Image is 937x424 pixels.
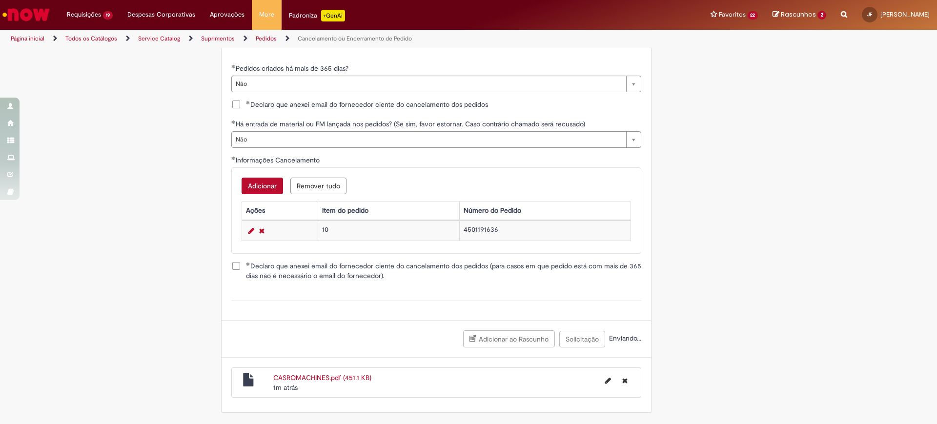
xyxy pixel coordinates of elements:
td: 4501191636 [460,221,631,241]
span: Obrigatório Preenchido [246,101,250,104]
th: Item do pedido [318,202,460,220]
a: Página inicial [11,35,44,42]
td: 10 [318,221,460,241]
a: Cancelamento ou Encerramento de Pedido [298,35,412,42]
div: Padroniza [289,10,345,21]
a: Pedidos [256,35,277,42]
th: Ações [242,202,318,220]
button: Adicionar uma linha para Informações Cancelamento [242,178,283,194]
a: Service Catalog [138,35,180,42]
span: JF [867,11,872,18]
span: Informações Cancelamento [236,156,322,164]
a: Suprimentos [201,35,235,42]
span: [PERSON_NAME] [880,10,930,19]
span: Favoritos [719,10,746,20]
span: 22 [748,11,758,20]
span: Requisições [67,10,101,20]
span: 1m atrás [273,383,298,392]
ul: Trilhas de página [7,30,617,48]
span: Declaro que anexei email do fornecedor ciente do cancelamento dos pedidos (para casos em que pedi... [246,261,641,281]
a: CASROMACHINES.pdf (451.1 KB) [273,373,371,382]
a: Remover linha 1 [257,225,267,237]
span: More [259,10,274,20]
span: Despesas Corporativas [127,10,195,20]
span: Declaro que anexei email do fornecedor ciente do cancelamento dos pedidos [246,100,488,109]
span: 2 [817,11,826,20]
a: Todos os Catálogos [65,35,117,42]
button: Excluir CASROMACHINES.pdf [616,373,633,388]
a: Editar Linha 1 [246,225,257,237]
span: 19 [103,11,113,20]
button: Editar nome de arquivo CASROMACHINES.pdf [599,373,617,388]
span: Rascunhos [781,10,816,19]
a: Rascunhos [773,10,826,20]
span: Há entrada de material ou FM lançada nos pedidos? (Se sim, favor estornar. Caso contrário chamado... [236,120,587,128]
p: +GenAi [321,10,345,21]
span: Pedidos criados há mais de 365 dias? [236,64,350,73]
span: Aprovações [210,10,244,20]
span: Obrigatório Preenchido [246,262,250,266]
span: Não [236,132,621,147]
span: Obrigatório Preenchido [231,120,236,124]
th: Número do Pedido [460,202,631,220]
span: Não [236,76,621,92]
span: Enviando... [607,334,641,343]
time: 30/09/2025 10:10:53 [273,383,298,392]
button: Remover todas as linhas de Informações Cancelamento [290,178,346,194]
span: Obrigatório Preenchido [231,156,236,160]
img: ServiceNow [1,5,51,24]
span: Obrigatório Preenchido [231,64,236,68]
